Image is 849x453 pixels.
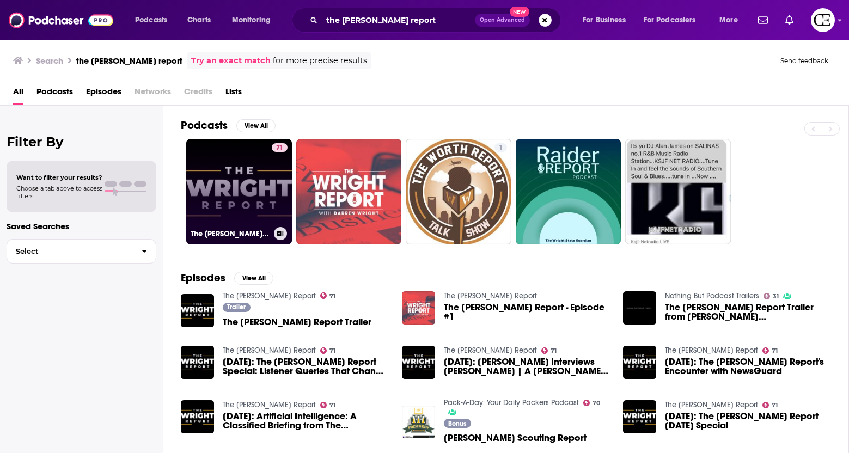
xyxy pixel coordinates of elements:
span: for more precise results [273,54,367,67]
a: Show notifications dropdown [781,11,798,29]
a: Lists [225,83,242,105]
a: 71 [762,402,778,408]
a: 07/11/2023: Artificial Intelligence: A Classified Briefing from The Wright Report [223,412,389,430]
span: 70 [593,401,600,406]
a: 71 [320,347,336,354]
a: 71 [320,402,336,408]
button: open menu [575,11,639,29]
button: Select [7,239,156,264]
button: open menu [637,11,712,29]
a: The Wright Report [223,291,316,301]
span: 71 [329,348,335,353]
span: 71 [329,403,335,408]
span: Trailer [227,304,246,310]
span: 71 [772,403,778,408]
button: Open AdvancedNew [475,14,530,27]
a: 12/13/2023: Bryan Interviews Michele Tafoya | A Wright Report Interview [402,346,435,379]
a: Podcasts [36,83,73,105]
a: 1 [494,143,507,152]
a: 31 [764,293,779,299]
input: Search podcasts, credits, & more... [322,11,475,29]
button: open menu [712,11,752,29]
a: 71 [320,292,336,299]
a: Charts [180,11,217,29]
span: [PERSON_NAME] Scouting Report [444,433,587,443]
span: The [PERSON_NAME] Report - Episode #1 [444,303,610,321]
a: PodcastsView All [181,119,276,132]
span: For Podcasters [644,13,696,28]
img: 11/18/2023: The Wright Report Special: Listener Queries That Change Perspectives [181,346,214,379]
a: The Wright Report Trailer from Bryan Dean Wright [665,303,831,321]
span: Credits [184,83,212,105]
a: The Wright Report [444,346,537,355]
a: The Wright Report - Episode #1 [444,303,610,321]
a: The Wright Report [223,400,316,409]
a: 1 [406,139,511,244]
span: Monitoring [232,13,271,28]
span: The [PERSON_NAME] Report Trailer [223,317,371,327]
span: 1 [499,143,503,154]
img: 11/23/2023: The Wright Report Thanksgiving Special [623,400,656,433]
span: Charts [187,13,211,28]
span: [DATE]: Artificial Intelligence: A Classified Briefing from The [PERSON_NAME] Report [223,412,389,430]
button: Send feedback [777,56,832,65]
span: [DATE]: [PERSON_NAME] Interviews [PERSON_NAME] | A [PERSON_NAME] Report Interview [444,357,610,376]
span: Open Advanced [480,17,525,23]
a: Nothing But Podcast Trailers [665,291,759,301]
a: EpisodesView All [181,271,273,285]
h2: Podcasts [181,119,228,132]
span: [DATE]: The [PERSON_NAME] Report [DATE] Special [665,412,831,430]
a: 11/23/2023: The Wright Report Thanksgiving Special [665,412,831,430]
span: 71 [329,294,335,299]
a: 71The [PERSON_NAME] Report [186,139,292,244]
span: Select [7,248,133,255]
h2: Episodes [181,271,225,285]
a: Try an exact match [191,54,271,67]
h3: The [PERSON_NAME] Report [191,229,270,238]
img: Podchaser - Follow, Share and Rate Podcasts [9,10,113,30]
span: For Business [583,13,626,28]
a: 71 [272,143,288,152]
img: 07/11/2023: Artificial Intelligence: A Classified Briefing from The Wright Report [181,400,214,433]
span: 31 [773,294,779,299]
span: Logged in as cozyearthaudio [811,8,835,32]
a: 70 [583,400,601,406]
a: The Wright Report [665,400,758,409]
button: Show profile menu [811,8,835,32]
img: User Profile [811,8,835,32]
span: Choose a tab above to access filters. [16,185,102,200]
span: Networks [135,83,171,105]
h3: the [PERSON_NAME] report [76,56,182,66]
a: Episodes [86,83,121,105]
img: 01/15/2024: The Wright Report's Encounter with NewsGuard [623,346,656,379]
p: Saved Searches [7,221,156,231]
h2: Filter By [7,134,156,150]
img: The Wright Report Trailer from Bryan Dean Wright [623,291,656,325]
a: The Wright Report Trailer [223,317,371,327]
img: The Wright Report - Episode #1 [402,291,435,325]
img: The Wright Report Trailer [181,294,214,327]
a: 71 [541,347,557,354]
span: [DATE]: The [PERSON_NAME] Report Special: Listener Queries That Change Perspectives [223,357,389,376]
span: 71 [551,348,557,353]
button: open menu [127,11,181,29]
span: More [719,13,738,28]
span: Want to filter your results? [16,174,102,181]
a: All [13,83,23,105]
span: Podcasts [135,13,167,28]
h3: Search [36,56,63,66]
a: Show notifications dropdown [754,11,772,29]
a: Pack-A-Day: Your Daily Packers Podcast [444,398,579,407]
span: New [510,7,529,17]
